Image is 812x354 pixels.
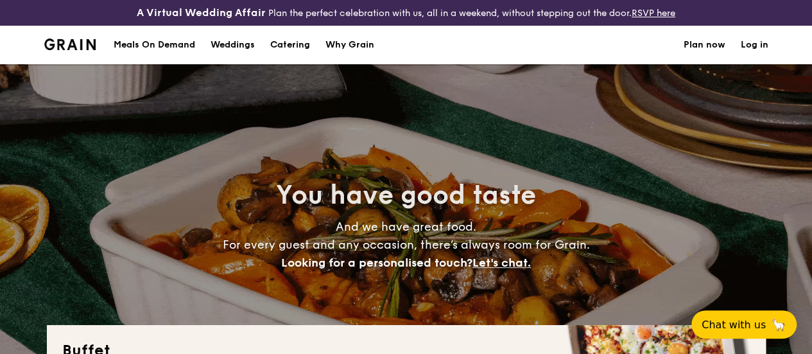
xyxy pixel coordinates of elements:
[44,39,96,50] img: Grain
[632,8,675,19] a: RSVP here
[114,26,195,64] div: Meals On Demand
[318,26,382,64] a: Why Grain
[135,5,677,21] div: Plan the perfect celebration with us, all in a weekend, without stepping out the door.
[276,180,536,211] span: You have good taste
[270,26,310,64] h1: Catering
[44,39,96,50] a: Logotype
[137,5,266,21] h4: A Virtual Wedding Affair
[741,26,768,64] a: Log in
[203,26,263,64] a: Weddings
[472,256,531,270] span: Let's chat.
[771,317,786,332] span: 🦙
[223,220,590,270] span: And we have great food. For every guest and any occasion, there’s always room for Grain.
[106,26,203,64] a: Meals On Demand
[263,26,318,64] a: Catering
[702,319,766,331] span: Chat with us
[684,26,725,64] a: Plan now
[325,26,374,64] div: Why Grain
[211,26,255,64] div: Weddings
[281,256,472,270] span: Looking for a personalised touch?
[691,310,797,339] button: Chat with us🦙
